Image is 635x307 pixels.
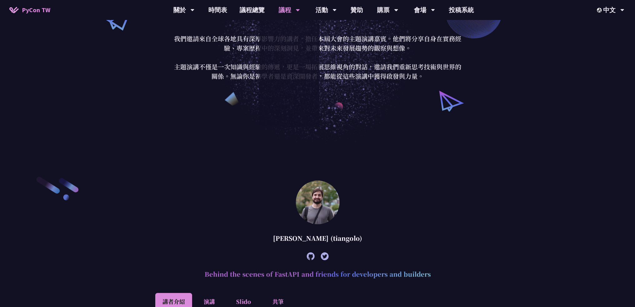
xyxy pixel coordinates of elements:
[155,265,480,284] h2: Behind the scenes of FastAPI and friends for developers and builders
[597,8,603,12] img: Locale Icon
[172,34,463,81] p: 我們邀請來自全球各地具有深厚影響力的講者，擔任本屆大會的主題演講嘉賓。他們將分享自身在實務經驗、專案歷程中的深刻洞見，並帶來對未來發展趨勢的觀察與想像。 主題演講不僅是一次知識與經驗的傳遞，更是...
[3,2,57,18] a: PyCon TW
[296,181,340,224] img: Sebastián Ramírez (tiangolo)
[9,7,19,13] img: Home icon of PyCon TW 2025
[155,229,480,248] div: [PERSON_NAME] (tiangolo)
[22,5,50,15] span: PyCon TW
